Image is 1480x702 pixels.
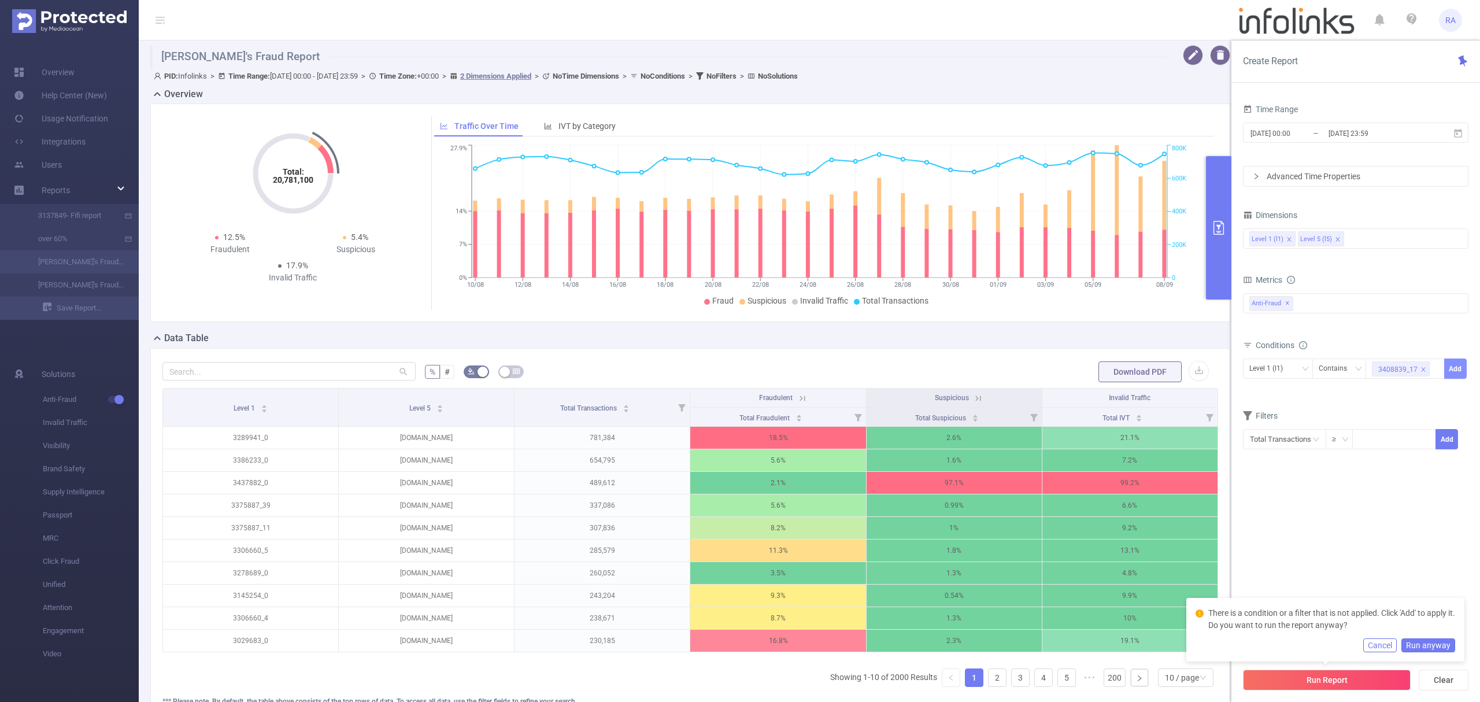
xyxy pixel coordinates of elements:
p: 7.2% [1042,449,1218,471]
i: icon: down [1342,436,1349,444]
a: 200 [1104,669,1125,686]
b: PID: [164,72,178,80]
p: 3375887_39 [163,494,338,516]
a: Save Report... [43,297,139,320]
i: icon: caret-down [437,408,443,411]
span: Traffic Over Time [454,121,519,131]
tspan: 10/08 [467,281,483,289]
span: Supply Intelligence [43,481,139,504]
a: Overview [14,61,75,84]
div: icon: rightAdvanced Time Properties [1244,167,1468,186]
h1: [PERSON_NAME]'s Fraud Report [150,45,1167,68]
p: 11.3% [690,540,865,561]
div: Sort [795,413,802,420]
p: 8.7% [690,607,865,629]
li: Showing 1-10 of 2000 Results [830,668,937,687]
tspan: 26/08 [847,281,864,289]
div: Level 1 (l1) [1249,359,1291,378]
p: [DOMAIN_NAME] [339,562,514,584]
i: icon: caret-up [623,403,630,407]
p: [DOMAIN_NAME] [339,517,514,539]
tspan: 14/08 [561,281,578,289]
span: Invalid Traffic [800,296,848,305]
div: Sort [972,413,979,420]
li: Previous Page [942,668,960,687]
p: 13.1% [1042,540,1218,561]
div: 3408839_17 [1378,362,1418,377]
i: icon: info-circle [1299,341,1307,349]
i: icon: right [1253,173,1260,180]
span: Brand Safety [43,457,139,481]
span: Reports [42,186,70,195]
a: Integrations [14,130,86,153]
tspan: 30/08 [942,281,959,289]
tspan: 24/08 [799,281,816,289]
a: 4 [1035,669,1052,686]
i: icon: caret-up [795,413,802,416]
span: > [531,72,542,80]
li: Level 1 (l1) [1249,231,1296,246]
div: Level 5 (l5) [1300,232,1332,247]
button: Run Report [1243,670,1411,690]
p: 230,185 [515,630,690,652]
i: icon: caret-up [437,403,443,407]
p: 3386233_0 [163,449,338,471]
p: 3306660_5 [163,540,338,561]
span: Total Fraudulent [739,414,791,422]
div: ≥ [1332,430,1344,449]
i: icon: down [1302,365,1309,374]
tspan: 12/08 [514,281,531,289]
p: 260,052 [515,562,690,584]
span: Attention [43,596,139,619]
p: 1% [867,517,1042,539]
p: 9.9% [1042,585,1218,607]
i: icon: exclamation-circle [1196,609,1204,618]
span: Invalid Traffic [43,411,139,434]
span: Total IVT [1102,414,1131,422]
i: icon: close [1420,367,1426,374]
p: 5.6% [690,494,865,516]
b: No Time Dimensions [553,72,619,80]
span: MRC [43,527,139,550]
button: Add [1435,429,1458,449]
i: Filter menu [1026,408,1042,426]
i: icon: caret-down [795,417,802,420]
span: Conditions [1256,341,1307,350]
i: icon: caret-up [261,403,268,407]
i: icon: caret-up [972,413,978,416]
li: 3408839_17 [1372,361,1430,376]
p: [DOMAIN_NAME] [339,494,514,516]
p: 337,086 [515,494,690,516]
button: Clear [1419,670,1468,690]
a: 1 [965,669,983,686]
i: icon: table [513,368,520,375]
i: icon: bar-chart [544,122,552,130]
div: Sort [436,403,443,410]
p: 2.6% [867,427,1042,449]
i: Filter menu [850,408,866,426]
div: Fraudulent [167,243,293,256]
tspan: 08/09 [1156,281,1172,289]
b: No Conditions [641,72,685,80]
button: Cancel [1363,638,1397,652]
span: Metrics [1243,275,1282,285]
h2: Data Table [164,331,209,345]
tspan: 20/08 [704,281,721,289]
a: 2 [989,669,1006,686]
tspan: 18/08 [657,281,674,289]
i: icon: line-chart [440,122,448,130]
p: 3.5% [690,562,865,584]
span: Unified [43,573,139,596]
div: Invalid Traffic [230,272,356,284]
li: Next 5 Pages [1081,668,1099,687]
span: ••• [1081,668,1099,687]
i: icon: info-circle [1287,276,1295,284]
a: 3137849- Fifi report [23,204,125,227]
i: icon: caret-down [1136,417,1142,420]
a: 3 [1012,669,1029,686]
p: 654,795 [515,449,690,471]
p: 1.8% [867,540,1042,561]
p: 781,384 [515,427,690,449]
a: 5 [1058,669,1075,686]
span: Level 5 [409,404,432,412]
